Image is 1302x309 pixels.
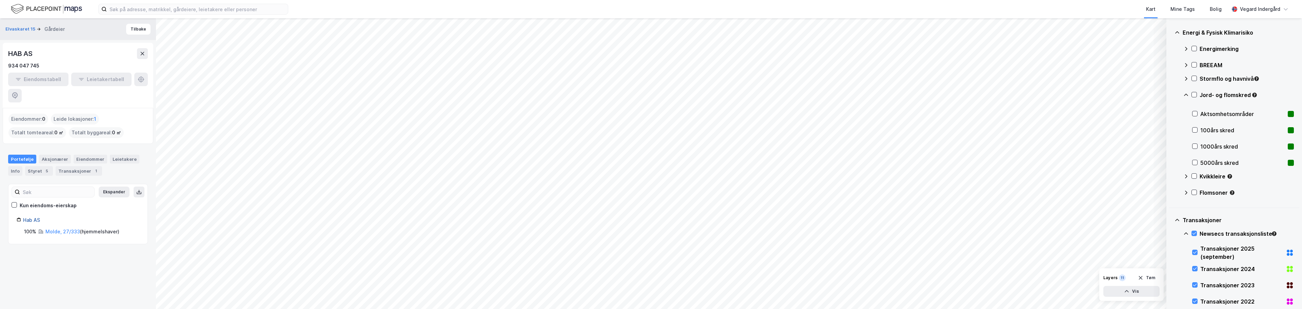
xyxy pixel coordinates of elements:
[25,166,53,176] div: Styret
[110,155,139,163] div: Leietakere
[1210,5,1222,13] div: Bolig
[1227,173,1233,179] div: Tooltip anchor
[1200,245,1283,261] div: Transaksjoner 2025 (september)
[11,3,82,15] img: logo.f888ab2527a4732fd821a326f86c7f29.svg
[8,127,66,138] div: Totalt tomteareal :
[20,201,77,210] div: Kun eiendoms-eierskap
[107,4,288,14] input: Søk på adresse, matrikkel, gårdeiere, leietakere eller personer
[126,24,151,35] button: Tilbake
[1200,230,1294,238] div: Newsecs transaksjonsliste
[43,168,50,174] div: 5
[1254,76,1260,82] div: Tooltip anchor
[51,114,99,124] div: Leide lokasjoner :
[1200,91,1294,99] div: Jord- og flomskred
[1133,272,1160,283] button: Tøm
[1170,5,1195,13] div: Mine Tags
[42,115,45,123] span: 0
[1240,5,1280,13] div: Vegard Indergård
[8,166,22,176] div: Info
[74,155,107,163] div: Eiendommer
[44,25,65,33] div: Gårdeier
[1183,216,1294,224] div: Transaksjoner
[1200,75,1294,83] div: Stormflo og havnivå
[1146,5,1156,13] div: Kart
[69,127,124,138] div: Totalt byggareal :
[99,187,130,197] button: Ekspander
[5,26,37,33] button: Elvaskaret 15
[1119,274,1126,281] div: 11
[24,228,36,236] div: 100%
[93,168,99,174] div: 1
[8,62,39,70] div: 934 047 745
[39,155,71,163] div: Aksjonærer
[1200,159,1285,167] div: 5000års skred
[112,129,121,137] span: 0 ㎡
[1200,110,1285,118] div: Aktsomhetsområder
[1200,45,1294,53] div: Energimerking
[8,114,48,124] div: Eiendommer :
[8,48,34,59] div: HAB AS
[1103,286,1160,297] button: Vis
[23,217,40,223] a: Hab AS
[8,155,36,163] div: Portefølje
[1200,126,1285,134] div: 100års skred
[1251,92,1258,98] div: Tooltip anchor
[1200,61,1294,69] div: BREEAM
[1200,172,1294,180] div: Kvikkleire
[45,229,80,234] a: Molde, 27/333
[1200,281,1283,289] div: Transaksjoner 2023
[20,187,94,197] input: Søk
[54,129,63,137] span: 0 ㎡
[1200,189,1294,197] div: Flomsoner
[1200,142,1285,151] div: 1000års skred
[56,166,102,176] div: Transaksjoner
[1103,275,1118,281] div: Layers
[94,115,96,123] span: 1
[1268,276,1302,309] iframe: Chat Widget
[1271,231,1277,237] div: Tooltip anchor
[1200,297,1283,306] div: Transaksjoner 2022
[1229,190,1235,196] div: Tooltip anchor
[45,228,119,236] div: ( hjemmelshaver )
[1200,265,1283,273] div: Transaksjoner 2024
[1268,276,1302,309] div: Kontrollprogram for chat
[1183,28,1294,37] div: Energi & Fysisk Klimarisiko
